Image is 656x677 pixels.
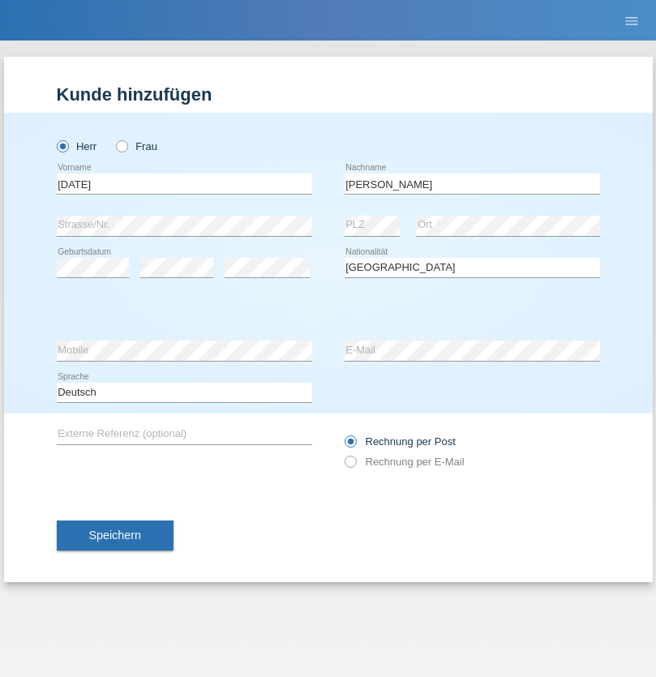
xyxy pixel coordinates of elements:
span: Speichern [89,529,141,542]
i: menu [624,13,640,29]
input: Herr [57,140,67,151]
input: Rechnung per E-Mail [345,456,355,476]
label: Rechnung per Post [345,435,456,448]
label: Frau [116,140,157,152]
button: Speichern [57,521,174,551]
input: Rechnung per Post [345,435,355,456]
input: Frau [116,140,126,151]
h1: Kunde hinzufügen [57,84,600,105]
a: menu [615,15,648,25]
label: Rechnung per E-Mail [345,456,465,468]
label: Herr [57,140,97,152]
